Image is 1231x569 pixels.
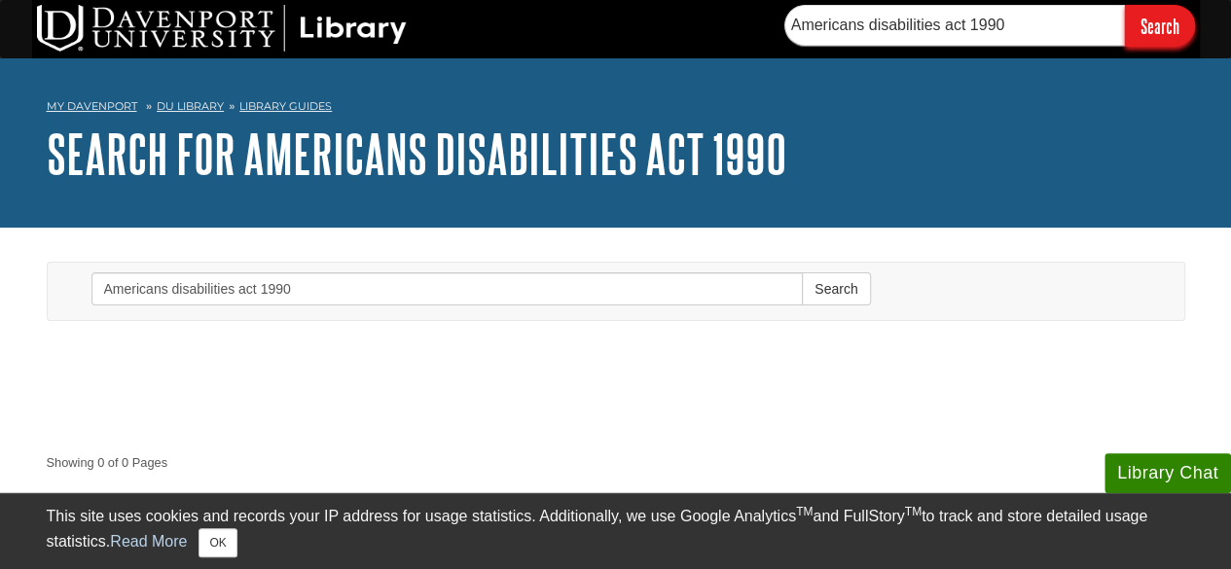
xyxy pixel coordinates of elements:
[1104,453,1231,493] button: Library Chat
[47,453,1185,472] strong: Showing 0 of 0 Pages
[110,533,187,550] a: Read More
[47,98,137,115] a: My Davenport
[47,124,1185,183] h1: Search for Americans disabilities act 1990
[91,272,804,305] input: Enter Search Words
[37,5,407,52] img: DU Library
[47,93,1185,124] nav: breadcrumb
[199,528,236,557] button: Close
[47,505,1185,557] div: This site uses cookies and records your IP address for usage statistics. Additionally, we use Goo...
[905,505,922,518] sup: TM
[796,505,813,518] sup: TM
[239,99,332,113] a: Library Guides
[784,5,1125,46] input: Find Articles, Books, & More...
[784,5,1195,47] form: Searches DU Library's articles, books, and more
[157,99,224,113] a: DU Library
[1125,5,1195,47] input: Search
[802,272,870,305] button: Search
